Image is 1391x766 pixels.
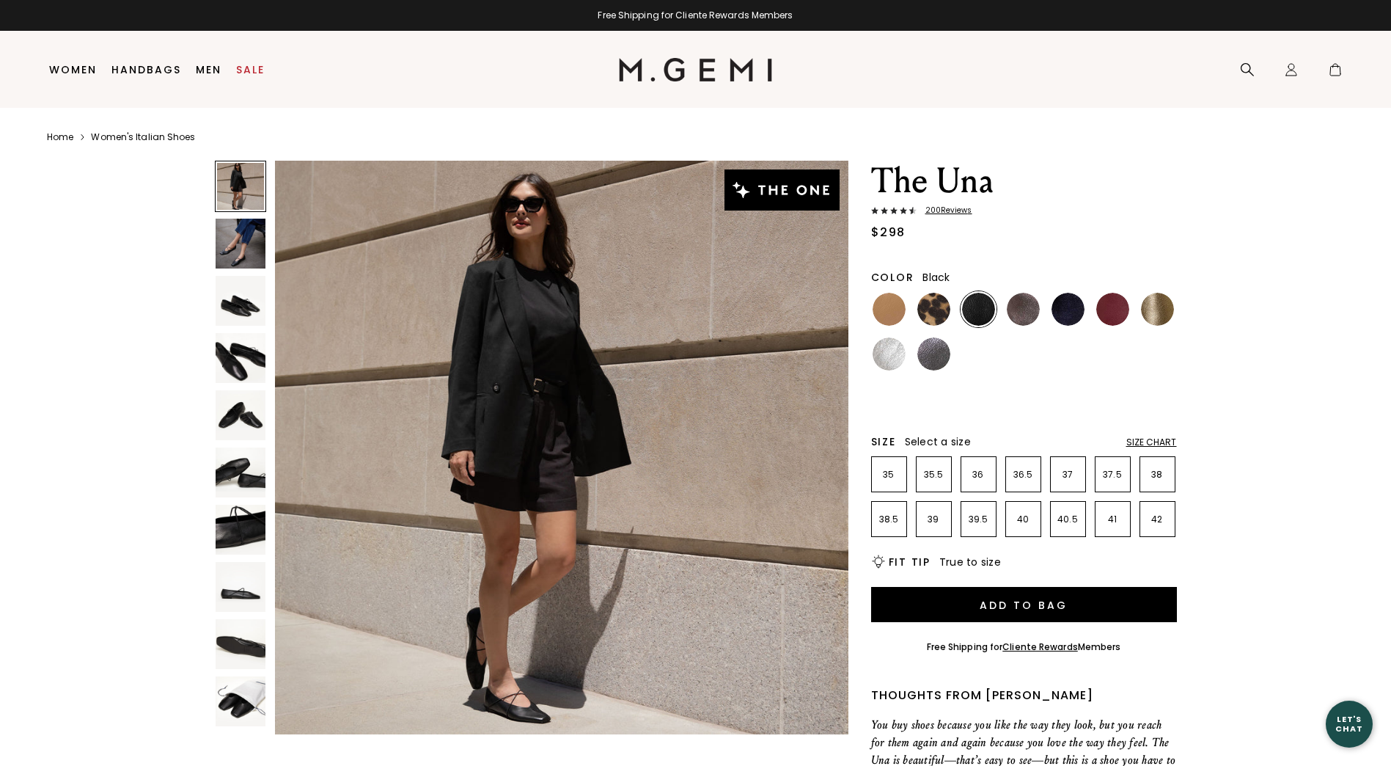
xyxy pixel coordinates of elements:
[1007,338,1040,371] img: Chocolate
[1326,715,1373,733] div: Let's Chat
[236,64,265,76] a: Sale
[275,161,848,734] img: The Una
[873,338,906,371] img: Silver
[1007,293,1040,326] img: Cocoa
[1006,469,1041,481] p: 36.5
[962,338,995,371] img: Military
[216,219,265,269] img: The Una
[871,206,1177,218] a: 200Reviews
[871,161,1177,202] h1: The Una
[216,333,265,383] img: The Una
[1095,514,1130,525] p: 41
[1002,641,1078,653] a: Cliente Rewards
[1006,514,1041,525] p: 40
[196,64,221,76] a: Men
[871,687,1177,704] div: Thoughts from [PERSON_NAME]
[1141,338,1174,371] img: Ballerina Pink
[1140,469,1175,481] p: 38
[1051,338,1084,371] img: Antique Rose
[939,555,1001,569] span: True to size
[927,641,1121,653] div: Free Shipping for Members
[49,64,97,76] a: Women
[1051,514,1085,525] p: 40.5
[962,293,995,326] img: Black
[922,270,950,285] span: Black
[1141,293,1174,326] img: Gold
[216,676,265,726] img: The Una
[111,64,181,76] a: Handbags
[1096,293,1129,326] img: Burgundy
[216,619,265,669] img: The Una
[905,434,971,449] span: Select a size
[871,587,1177,622] button: Add to Bag
[961,514,996,525] p: 39.5
[872,469,906,481] p: 35
[1051,293,1084,326] img: Midnight Blue
[1096,338,1129,371] img: Ecru
[873,293,906,326] img: Light Tan
[216,276,265,326] img: The Una
[216,562,265,612] img: The Una
[216,390,265,440] img: The Una
[216,505,265,555] img: The Una
[216,448,265,497] img: The Una
[871,436,896,448] h2: Size
[871,224,906,241] div: $298
[1126,437,1177,448] div: Size Chart
[47,131,73,143] a: Home
[619,58,772,81] img: M.Gemi
[872,514,906,525] p: 38.5
[724,169,839,211] img: The One tag
[871,271,914,283] h2: Color
[1140,514,1175,525] p: 42
[1051,469,1085,481] p: 37
[917,206,972,215] span: 200 Review s
[917,338,950,371] img: Gunmetal
[917,469,951,481] p: 35.5
[917,514,951,525] p: 39
[1095,469,1130,481] p: 37.5
[961,469,996,481] p: 36
[91,131,195,143] a: Women's Italian Shoes
[873,382,906,415] img: Navy
[889,556,931,568] h2: Fit Tip
[917,293,950,326] img: Leopard Print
